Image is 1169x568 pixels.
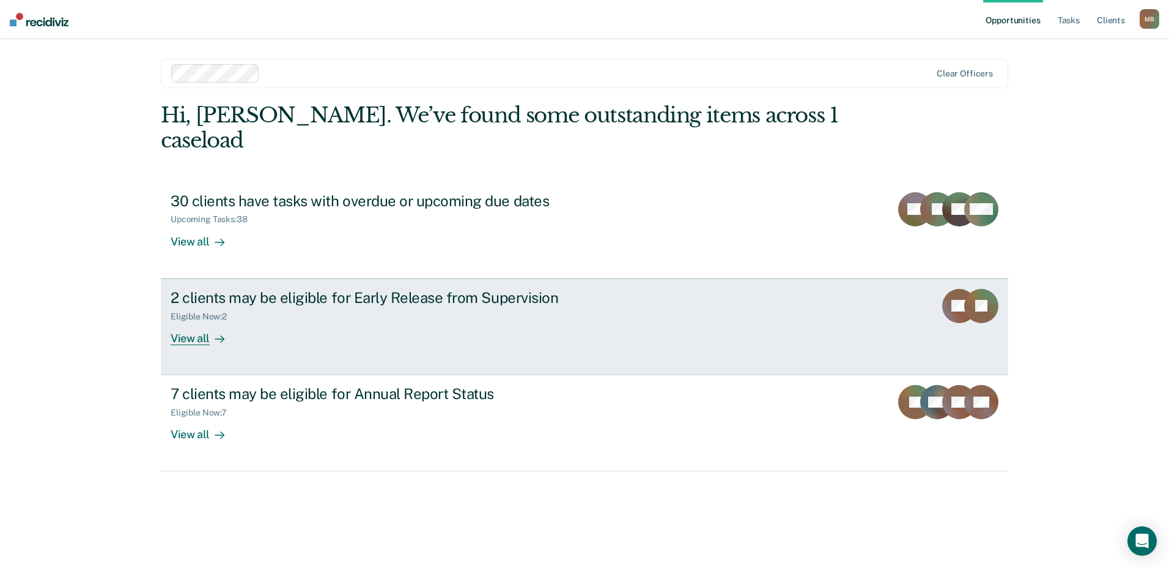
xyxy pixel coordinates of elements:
[171,418,239,442] div: View all
[161,278,1008,375] a: 2 clients may be eligible for Early Release from SupervisionEligible Now:2View all
[171,385,600,403] div: 7 clients may be eligible for Annual Report Status
[171,321,239,345] div: View all
[171,225,239,248] div: View all
[171,312,237,322] div: Eligible Now : 2
[161,375,1008,471] a: 7 clients may be eligible for Annual Report StatusEligible Now:7View all
[1140,9,1159,29] button: MB
[171,408,237,418] div: Eligible Now : 7
[1140,9,1159,29] div: M B
[171,192,600,210] div: 30 clients have tasks with overdue or upcoming due dates
[161,182,1008,278] a: 30 clients have tasks with overdue or upcoming due datesUpcoming Tasks:38View all
[937,69,993,79] div: Clear officers
[171,289,600,307] div: 2 clients may be eligible for Early Release from Supervision
[161,103,839,153] div: Hi, [PERSON_NAME]. We’ve found some outstanding items across 1 caseload
[171,214,257,225] div: Upcoming Tasks : 38
[1127,526,1157,556] div: Open Intercom Messenger
[10,13,68,26] img: Recidiviz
